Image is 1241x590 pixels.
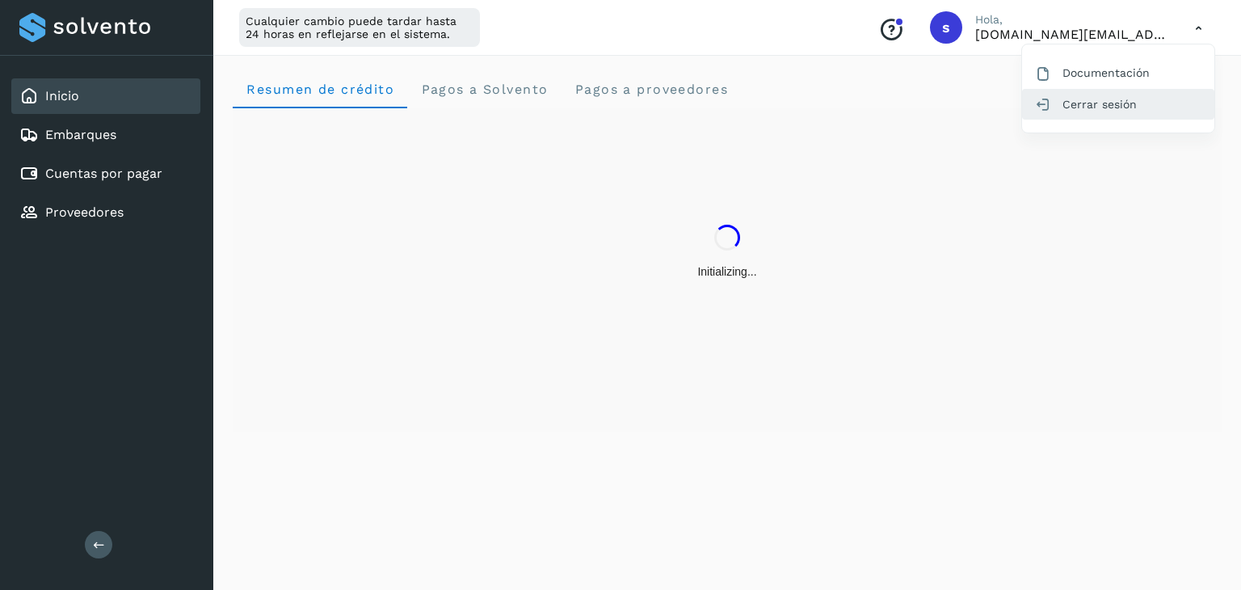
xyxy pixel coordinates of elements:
[11,195,200,230] div: Proveedores
[1022,89,1214,120] div: Cerrar sesión
[45,127,116,142] a: Embarques
[45,88,79,103] a: Inicio
[11,156,200,192] div: Cuentas por pagar
[11,117,200,153] div: Embarques
[45,166,162,181] a: Cuentas por pagar
[1022,57,1214,88] div: Documentación
[45,204,124,220] a: Proveedores
[11,78,200,114] div: Inicio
